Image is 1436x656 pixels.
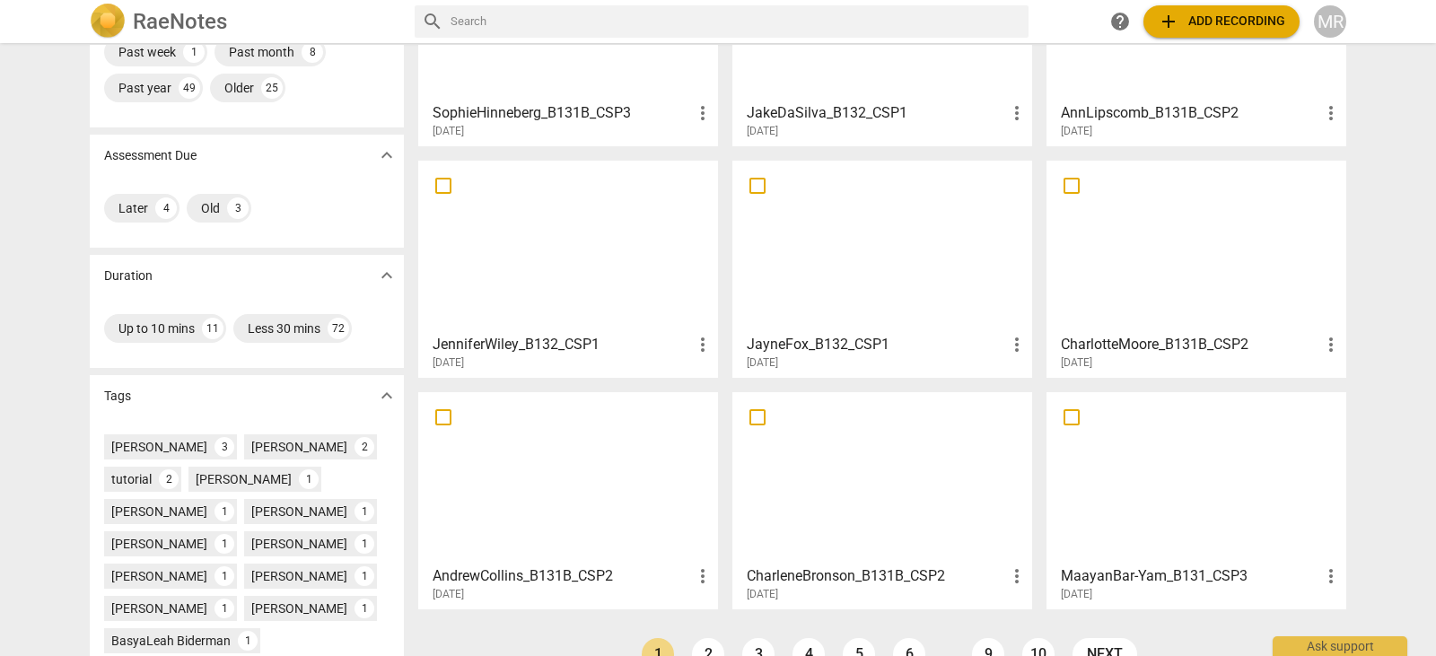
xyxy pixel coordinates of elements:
[159,469,179,489] div: 2
[111,599,207,617] div: [PERSON_NAME]
[111,470,152,488] div: tutorial
[376,144,398,166] span: expand_more
[373,382,400,409] button: Show more
[1053,398,1340,601] a: MaayanBar-Yam_B131_CSP3[DATE]
[1143,5,1300,38] button: Upload
[433,587,464,602] span: [DATE]
[1061,565,1320,587] h3: MaayanBar-Yam_B131_CSP3
[215,566,234,586] div: 1
[747,355,778,371] span: [DATE]
[355,502,374,521] div: 1
[1314,5,1346,38] button: MR
[111,438,207,456] div: [PERSON_NAME]
[422,11,443,32] span: search
[251,599,347,617] div: [PERSON_NAME]
[747,587,778,602] span: [DATE]
[90,4,126,39] img: Logo
[1061,587,1092,602] span: [DATE]
[224,79,254,97] div: Older
[302,41,323,63] div: 8
[1061,355,1092,371] span: [DATE]
[1320,565,1342,587] span: more_vert
[1320,334,1342,355] span: more_vert
[355,566,374,586] div: 1
[118,43,176,61] div: Past week
[692,565,714,587] span: more_vert
[215,502,234,521] div: 1
[215,599,234,618] div: 1
[328,318,349,339] div: 72
[739,398,1026,601] a: CharleneBronson_B131B_CSP2[DATE]
[1109,11,1131,32] span: help
[248,319,320,337] div: Less 30 mins
[111,535,207,553] div: [PERSON_NAME]
[251,567,347,585] div: [PERSON_NAME]
[1158,11,1285,32] span: Add recording
[1053,167,1340,370] a: CharlotteMoore_B131B_CSP2[DATE]
[111,567,207,585] div: [PERSON_NAME]
[376,265,398,286] span: expand_more
[1006,102,1028,124] span: more_vert
[179,77,200,99] div: 49
[229,43,294,61] div: Past month
[355,599,374,618] div: 1
[155,197,177,219] div: 4
[104,146,197,165] p: Assessment Due
[1061,102,1320,124] h3: AnnLipscomb_B131B_CSP2
[227,197,249,219] div: 3
[196,470,292,488] div: [PERSON_NAME]
[118,199,148,217] div: Later
[215,534,234,554] div: 1
[299,469,319,489] div: 1
[433,565,692,587] h3: AndrewCollins_B131B_CSP2
[104,267,153,285] p: Duration
[1158,11,1179,32] span: add
[433,124,464,139] span: [DATE]
[215,437,234,457] div: 3
[433,334,692,355] h3: JenniferWiley_B132_CSP1
[261,77,283,99] div: 25
[183,41,205,63] div: 1
[433,355,464,371] span: [DATE]
[251,535,347,553] div: [PERSON_NAME]
[747,102,1006,124] h3: JakeDaSilva_B132_CSP1
[1320,102,1342,124] span: more_vert
[1104,5,1136,38] a: Help
[90,4,400,39] a: LogoRaeNotes
[202,318,223,339] div: 11
[251,503,347,520] div: [PERSON_NAME]
[451,7,1021,36] input: Search
[111,632,231,650] div: BasyaLeah Biderman
[1006,565,1028,587] span: more_vert
[425,398,712,601] a: AndrewCollins_B131B_CSP2[DATE]
[692,334,714,355] span: more_vert
[201,199,220,217] div: Old
[376,385,398,407] span: expand_more
[133,9,227,34] h2: RaeNotes
[692,102,714,124] span: more_vert
[1006,334,1028,355] span: more_vert
[747,565,1006,587] h3: CharleneBronson_B131B_CSP2
[118,79,171,97] div: Past year
[739,167,1026,370] a: JayneFox_B132_CSP1[DATE]
[747,124,778,139] span: [DATE]
[1061,124,1092,139] span: [DATE]
[118,319,195,337] div: Up to 10 mins
[355,437,374,457] div: 2
[111,503,207,520] div: [PERSON_NAME]
[373,142,400,169] button: Show more
[747,334,1006,355] h3: JayneFox_B132_CSP1
[425,167,712,370] a: JenniferWiley_B132_CSP1[DATE]
[251,438,347,456] div: [PERSON_NAME]
[433,102,692,124] h3: SophieHinneberg_B131B_CSP3
[373,262,400,289] button: Show more
[355,534,374,554] div: 1
[104,387,131,406] p: Tags
[238,631,258,651] div: 1
[1061,334,1320,355] h3: CharlotteMoore_B131B_CSP2
[1273,636,1407,656] div: Ask support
